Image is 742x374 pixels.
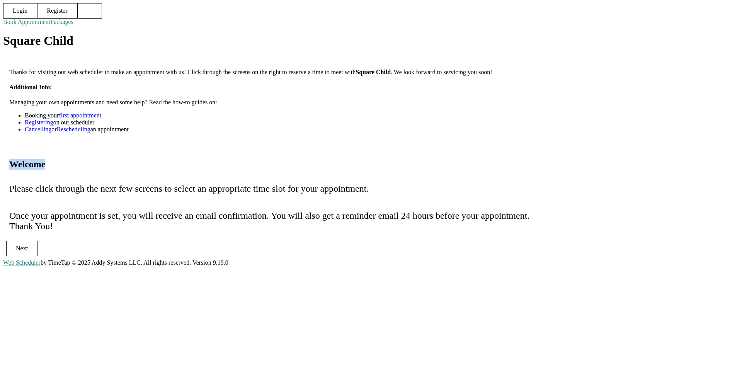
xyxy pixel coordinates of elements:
li: Booking your [25,112,733,119]
a: Web Scheduler [3,259,41,266]
a: Rescheduling [57,126,90,133]
li: or an appointment [25,126,733,133]
span: Register [47,7,67,14]
a: Book Appointment [3,19,50,25]
strong: Square Child [356,69,391,75]
a: Registering [25,119,53,126]
button: Login [3,3,37,19]
span: Login [13,7,27,14]
button: Show Cart [77,3,102,19]
p: Managing your own appointments and need some help? Read the how-to guides on: [9,99,733,106]
span: Once your appointment is set, you will receive an email confirmation. You will also get a reminde... [9,211,529,231]
h1: Square Child [3,34,739,48]
div: by TimeTap © 2025 Addy Systems LLC. All rights reserved. Version 9.19.0 [3,259,739,266]
a: first appointment [59,112,101,119]
h4: Additional Info: [9,84,733,91]
h2: Welcome [9,159,45,170]
button: Register [37,3,77,19]
span: Please click through the next few screens to select an appropriate time slot for your appointment. [9,184,369,194]
a: Packages [50,19,73,25]
li: on our scheduler [25,119,733,126]
a: Cancelling [25,126,51,133]
p: Thanks for visiting our web scheduler to make an appointment with us! Click through the screens o... [9,69,733,76]
span: Next [16,245,28,252]
button: Next [6,241,37,256]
